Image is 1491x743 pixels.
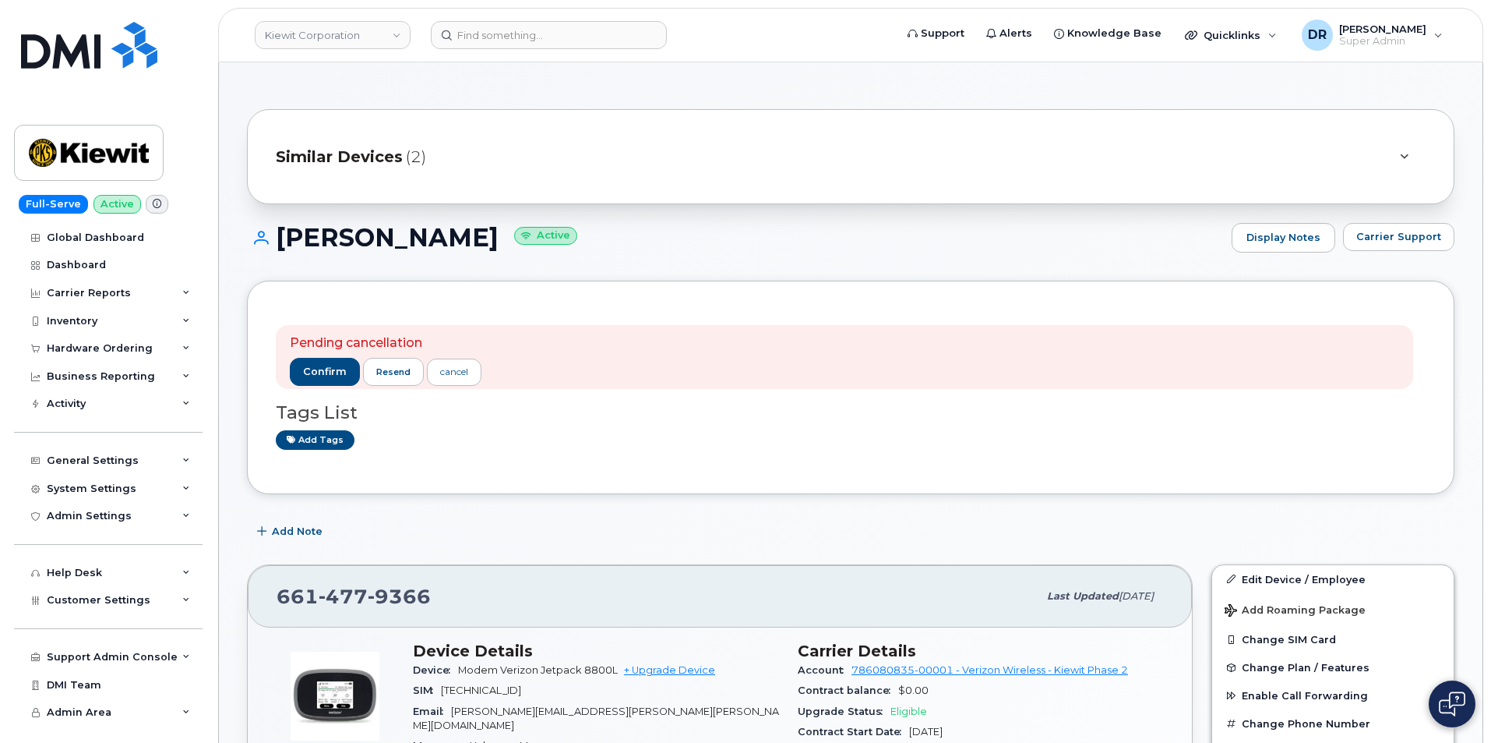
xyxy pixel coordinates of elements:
span: Change Plan / Features [1242,662,1369,674]
span: Email [413,706,451,717]
small: Active [514,227,577,245]
button: Enable Call Forwarding [1212,681,1454,709]
h3: Device Details [413,642,779,660]
span: Add Roaming Package [1225,604,1366,619]
button: Change Phone Number [1212,709,1454,738]
span: SIM [413,685,441,696]
a: 786080835-00001 - Verizon Wireless - Kiewit Phase 2 [851,664,1128,676]
button: Add Roaming Package [1212,593,1454,625]
span: 477 [319,585,368,608]
a: cancel [427,359,481,386]
button: Add Note [247,518,336,546]
span: $0.00 [898,685,929,696]
a: Edit Device / Employee [1212,565,1454,593]
span: [DATE] [1119,590,1154,602]
a: Display Notes [1232,223,1335,253]
span: 661 [277,585,431,608]
button: Change Plan / Features [1212,653,1454,681]
a: Add tags [276,430,354,450]
span: Device [413,664,458,676]
span: Account [798,664,851,676]
span: Upgrade Status [798,706,890,717]
h1: [PERSON_NAME] [247,224,1224,251]
img: Open chat [1439,692,1465,716]
a: + Upgrade Device [624,664,715,676]
p: Pending cancellation [290,334,481,352]
span: 9366 [368,585,431,608]
span: resend [376,366,411,378]
span: [PERSON_NAME][EMAIL_ADDRESS][PERSON_NAME][PERSON_NAME][DOMAIN_NAME] [413,706,779,731]
span: Carrier Support [1356,229,1441,244]
button: Change SIM Card [1212,625,1454,653]
button: confirm [290,358,360,386]
span: confirm [303,365,347,379]
span: Modem Verizon Jetpack 8800L [458,664,618,676]
h3: Tags List [276,403,1426,423]
span: Contract balance [798,685,898,696]
button: Carrier Support [1343,223,1454,251]
div: cancel [440,365,468,379]
img: image20231002-3703462-zs44o9.jpeg [288,649,382,743]
span: (2) [406,146,426,168]
span: [DATE] [909,726,943,738]
span: Similar Devices [276,146,403,168]
button: resend [363,358,424,386]
span: Last updated [1047,590,1119,602]
span: Enable Call Forwarding [1242,690,1368,702]
h3: Carrier Details [798,642,1164,660]
span: [TECHNICAL_ID] [441,685,521,696]
span: Add Note [272,524,323,539]
span: Contract Start Date [798,726,909,738]
span: Eligible [890,706,927,717]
